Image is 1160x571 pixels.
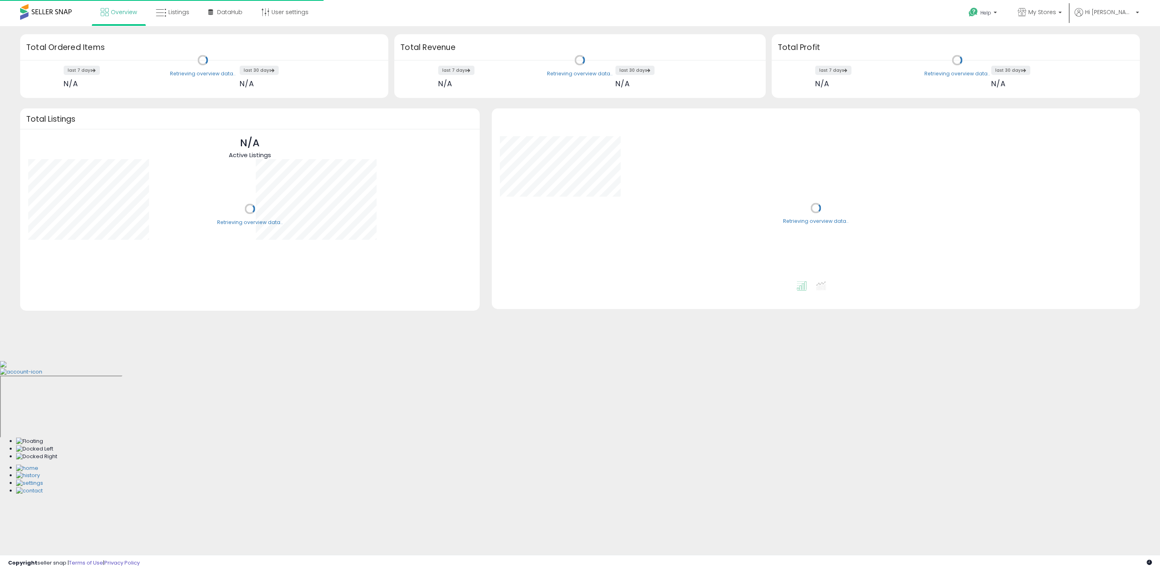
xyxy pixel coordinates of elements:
img: Home [16,465,38,472]
img: History [16,472,40,480]
img: Docked Right [16,453,57,461]
span: Overview [111,8,137,16]
img: Docked Left [16,445,53,453]
img: Contact [16,487,43,495]
a: Hi [PERSON_NAME] [1075,8,1139,26]
img: Floating [16,438,43,445]
div: Retrieving overview data.. [217,219,283,226]
span: Help [980,9,991,16]
div: Retrieving overview data.. [170,70,236,77]
a: Help [962,1,1005,26]
span: Hi [PERSON_NAME] [1085,8,1133,16]
img: Settings [16,480,43,487]
span: Listings [168,8,189,16]
span: My Stores [1028,8,1056,16]
span: DataHub [217,8,242,16]
div: Retrieving overview data.. [924,70,990,77]
div: Retrieving overview data.. [783,218,849,225]
i: Get Help [968,7,978,17]
div: Retrieving overview data.. [547,70,613,77]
